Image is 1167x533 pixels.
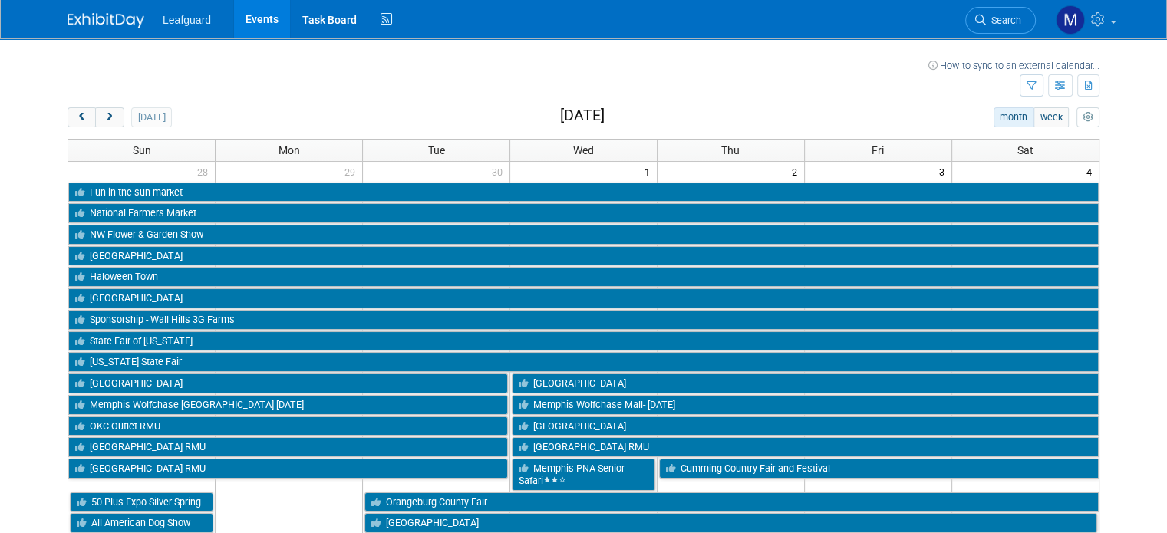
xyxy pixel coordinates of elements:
span: Search [986,15,1021,26]
a: Orangeburg County Fair [364,492,1099,512]
span: Mon [279,144,300,156]
span: 2 [790,162,804,181]
h2: [DATE] [560,107,605,124]
span: Thu [721,144,740,156]
a: [GEOGRAPHIC_DATA] [512,373,1099,393]
a: [GEOGRAPHIC_DATA] [68,288,1099,308]
span: 28 [196,162,215,181]
img: Maria Teitsma [1056,5,1085,35]
a: National Farmers Market [68,203,1099,223]
span: 3 [938,162,951,181]
button: next [95,107,124,127]
a: Memphis Wolfchase [GEOGRAPHIC_DATA] [DATE] [68,395,508,415]
button: myCustomButton [1076,107,1099,127]
a: [GEOGRAPHIC_DATA] [68,373,508,393]
a: [GEOGRAPHIC_DATA] RMU [68,459,508,479]
a: Search [965,7,1036,34]
a: [GEOGRAPHIC_DATA] RMU [512,437,1099,457]
button: week [1033,107,1069,127]
span: Leafguard [163,14,211,26]
button: month [994,107,1034,127]
i: Personalize Calendar [1083,113,1093,123]
a: 50 Plus Expo Silver Spring [70,492,213,512]
span: Sat [1017,144,1033,156]
a: How to sync to an external calendar... [928,60,1099,71]
a: Memphis PNA Senior Safari [512,459,655,490]
a: Fun in the sun market [68,183,1099,202]
a: All American Dog Show [70,513,213,533]
span: Tue [428,144,445,156]
span: Fri [872,144,884,156]
a: [GEOGRAPHIC_DATA] [512,416,1099,436]
a: NW Flower & Garden Show [68,225,1099,245]
span: Wed [573,144,594,156]
a: Memphis Wolfchase Mall- [DATE] [512,395,1099,415]
span: 29 [343,162,362,181]
a: Haloween Town [68,267,1099,287]
a: Sponsorship - Wall Hills 3G Farms [68,310,1099,330]
span: 30 [490,162,509,181]
a: [GEOGRAPHIC_DATA] [364,513,1097,533]
img: ExhibitDay [68,13,144,28]
a: State Fair of [US_STATE] [68,331,1099,351]
a: Cumming Country Fair and Festival [659,459,1099,479]
a: OKC Outlet RMU [68,416,508,436]
a: [GEOGRAPHIC_DATA] RMU [68,437,508,457]
span: 4 [1085,162,1099,181]
button: [DATE] [131,107,172,127]
a: [US_STATE] State Fair [68,352,1099,372]
span: Sun [133,144,151,156]
span: 1 [643,162,657,181]
a: [GEOGRAPHIC_DATA] [68,246,1099,266]
button: prev [68,107,96,127]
